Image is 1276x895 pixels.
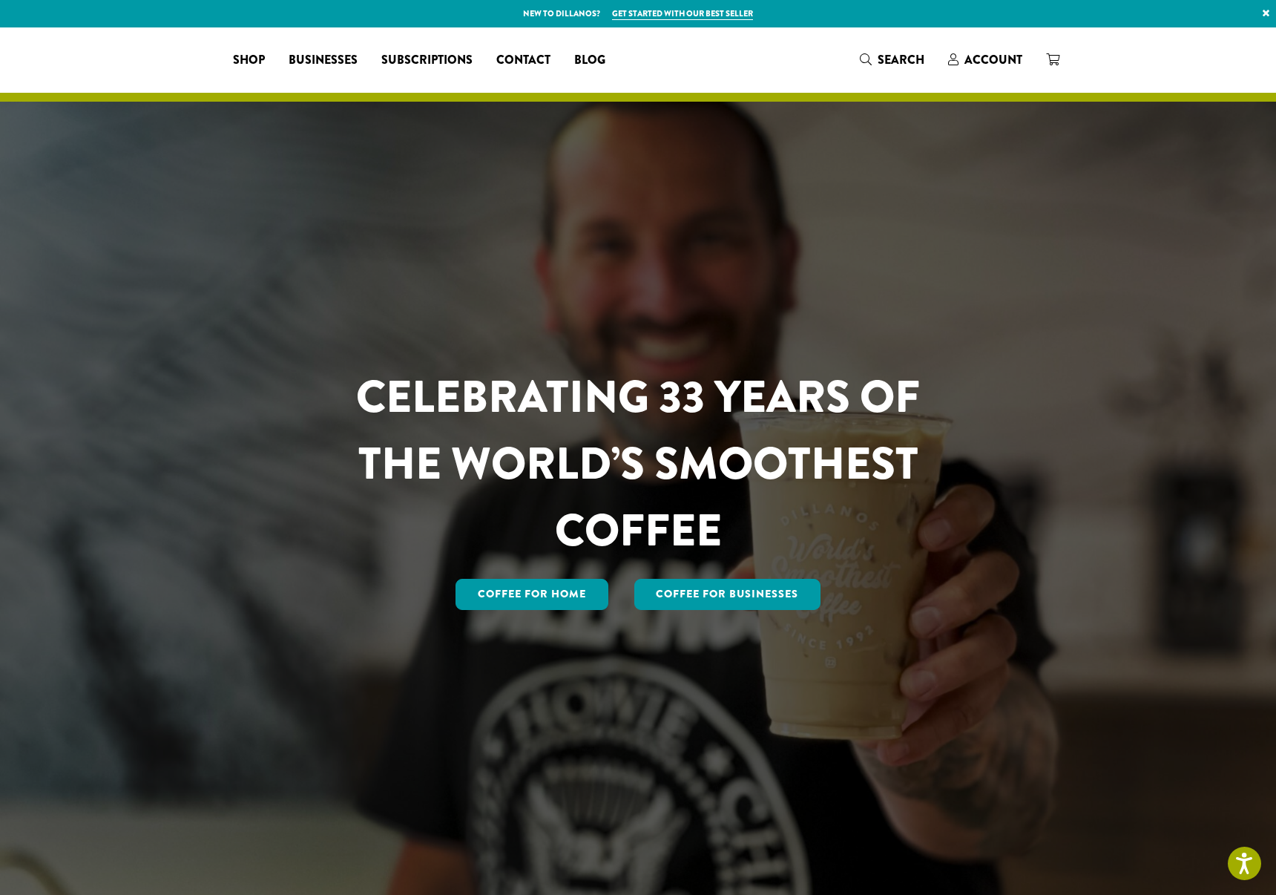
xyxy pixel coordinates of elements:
[634,579,821,610] a: Coffee For Businesses
[381,51,473,70] span: Subscriptions
[221,48,277,72] a: Shop
[612,7,753,20] a: Get started with our best seller
[574,51,605,70] span: Blog
[312,364,964,564] h1: CELEBRATING 33 YEARS OF THE WORLD’S SMOOTHEST COFFEE
[233,51,265,70] span: Shop
[289,51,358,70] span: Businesses
[878,51,924,68] span: Search
[964,51,1022,68] span: Account
[456,579,608,610] a: Coffee for Home
[496,51,550,70] span: Contact
[848,47,936,72] a: Search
